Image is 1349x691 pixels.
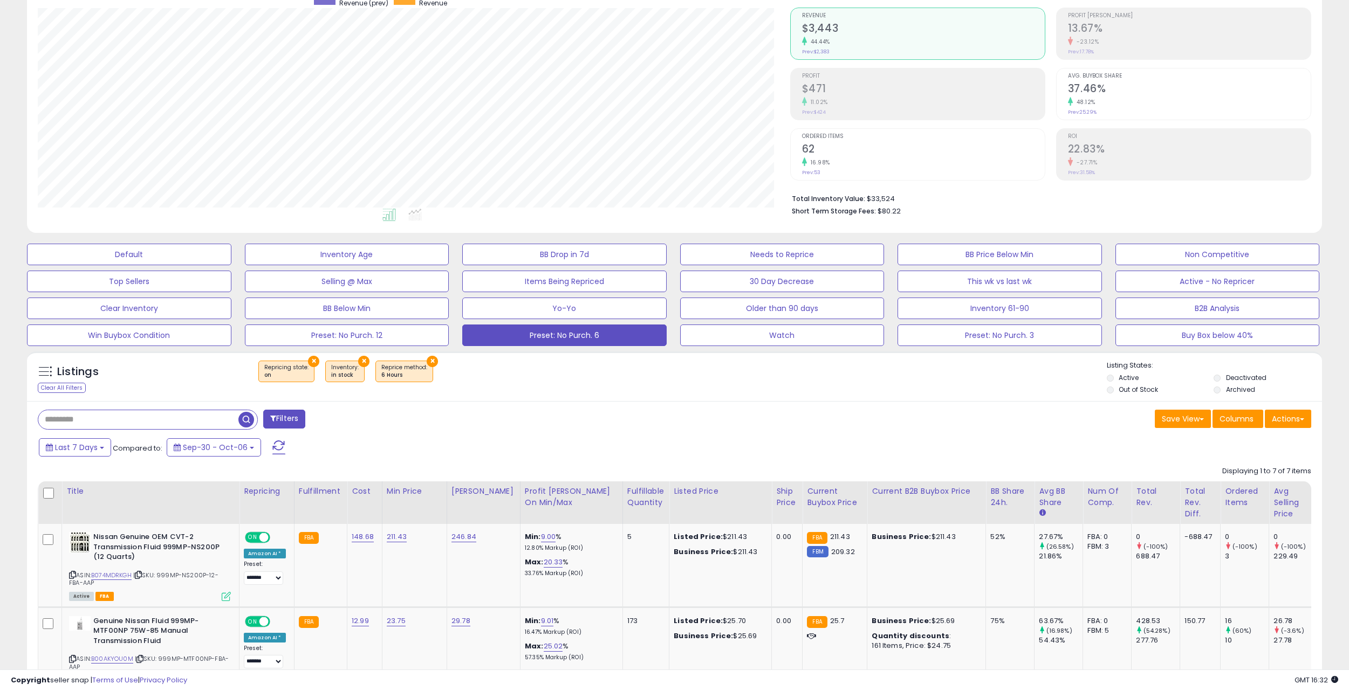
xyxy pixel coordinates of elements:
button: Top Sellers [27,271,231,292]
b: Listed Price: [674,531,723,542]
b: Max: [525,641,544,651]
b: Business Price: [872,616,931,626]
div: Ship Price [776,486,798,508]
button: Buy Box below 40% [1115,324,1320,346]
span: $80.22 [878,206,901,216]
div: Fulfillment [299,486,343,497]
span: Compared to: [113,443,162,453]
b: Business Price: [674,547,733,557]
div: 5 [627,532,661,542]
b: Quantity discounts [872,631,949,641]
small: (-3.6%) [1281,626,1304,635]
small: FBA [299,616,319,628]
button: Items Being Repriced [462,271,667,292]
div: FBM: 5 [1087,626,1123,635]
span: Avg. Buybox Share [1068,73,1311,79]
small: 16.98% [807,158,830,167]
div: Amazon AI * [244,633,286,642]
button: This wk vs last wk [898,271,1102,292]
span: 25.7 [830,616,845,626]
span: Ordered Items [802,134,1045,140]
small: Avg BB Share. [1039,508,1045,518]
span: | SKU: 999MP-MTF00NP-FBA-AAP [69,654,229,671]
div: 0.00 [776,616,794,626]
small: Prev: 17.78% [1068,49,1094,55]
button: B2B Analysis [1115,298,1320,319]
span: 209.32 [831,547,855,557]
small: Prev: $424 [802,109,826,115]
p: Listing States: [1107,361,1322,371]
a: 12.99 [352,616,369,626]
div: FBA: 0 [1087,616,1123,626]
div: Profit [PERSON_NAME] on Min/Max [525,486,618,508]
small: Prev: 25.29% [1068,109,1097,115]
a: 23.75 [387,616,406,626]
small: (60%) [1232,626,1252,635]
div: 26.78 [1273,616,1317,626]
div: Listed Price [674,486,767,497]
button: Watch [680,324,885,346]
button: 30 Day Decrease [680,271,885,292]
h2: 62 [802,143,1045,157]
b: Min: [525,531,541,542]
div: 3 [1225,551,1269,561]
span: ON [246,533,259,542]
button: Yo-Yo [462,298,667,319]
button: BB Drop in 7d [462,244,667,265]
div: $211.43 [674,532,763,542]
small: 48.12% [1073,98,1095,106]
span: Columns [1220,413,1254,424]
li: $33,524 [792,191,1303,204]
span: Repricing state : [264,363,309,379]
th: The percentage added to the cost of goods (COGS) that forms the calculator for Min & Max prices. [520,481,622,524]
span: Sep-30 - Oct-06 [183,442,248,453]
small: FBA [807,616,827,628]
div: 428.53 [1136,616,1180,626]
div: % [525,616,614,636]
div: 0 [1273,532,1317,542]
button: × [308,356,319,367]
div: $211.43 [674,547,763,557]
button: Actions [1265,410,1311,428]
small: -27.71% [1073,158,1098,167]
div: Preset: [244,645,286,669]
small: (26.58%) [1046,542,1074,551]
div: seller snap | | [11,675,187,686]
div: FBA: 0 [1087,532,1123,542]
span: ON [246,617,259,626]
a: 246.84 [451,531,476,542]
div: : [872,631,977,641]
button: Filters [263,410,305,429]
div: 16 [1225,616,1269,626]
a: 211.43 [387,531,407,542]
div: Displaying 1 to 7 of 7 items [1222,466,1311,476]
b: Business Price: [674,631,733,641]
span: Revenue [802,13,1045,19]
div: $211.43 [872,532,977,542]
button: × [427,356,438,367]
div: Avg BB Share [1039,486,1078,508]
div: 27.67% [1039,532,1083,542]
img: 51e8jGoDqYL._SL40_.jpg [69,532,91,553]
button: BB Price Below Min [898,244,1102,265]
b: Max: [525,557,544,567]
small: FBM [807,546,828,557]
small: Prev: 31.58% [1068,169,1095,176]
button: Clear Inventory [27,298,231,319]
span: FBA [95,592,114,601]
small: (-100%) [1281,542,1306,551]
div: 75% [990,616,1026,626]
h2: 22.83% [1068,143,1311,157]
div: [PERSON_NAME] [451,486,516,497]
b: Business Price: [872,531,931,542]
label: Deactivated [1226,373,1266,382]
small: (-100%) [1143,542,1168,551]
div: in stock [331,371,359,379]
div: Clear All Filters [38,383,86,393]
button: Preset: No Purch. 12 [245,324,449,346]
div: $25.70 [674,616,763,626]
div: Current Buybox Price [807,486,862,508]
small: 44.44% [807,38,830,46]
div: 6 Hours [381,371,427,379]
button: BB Below Min [245,298,449,319]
